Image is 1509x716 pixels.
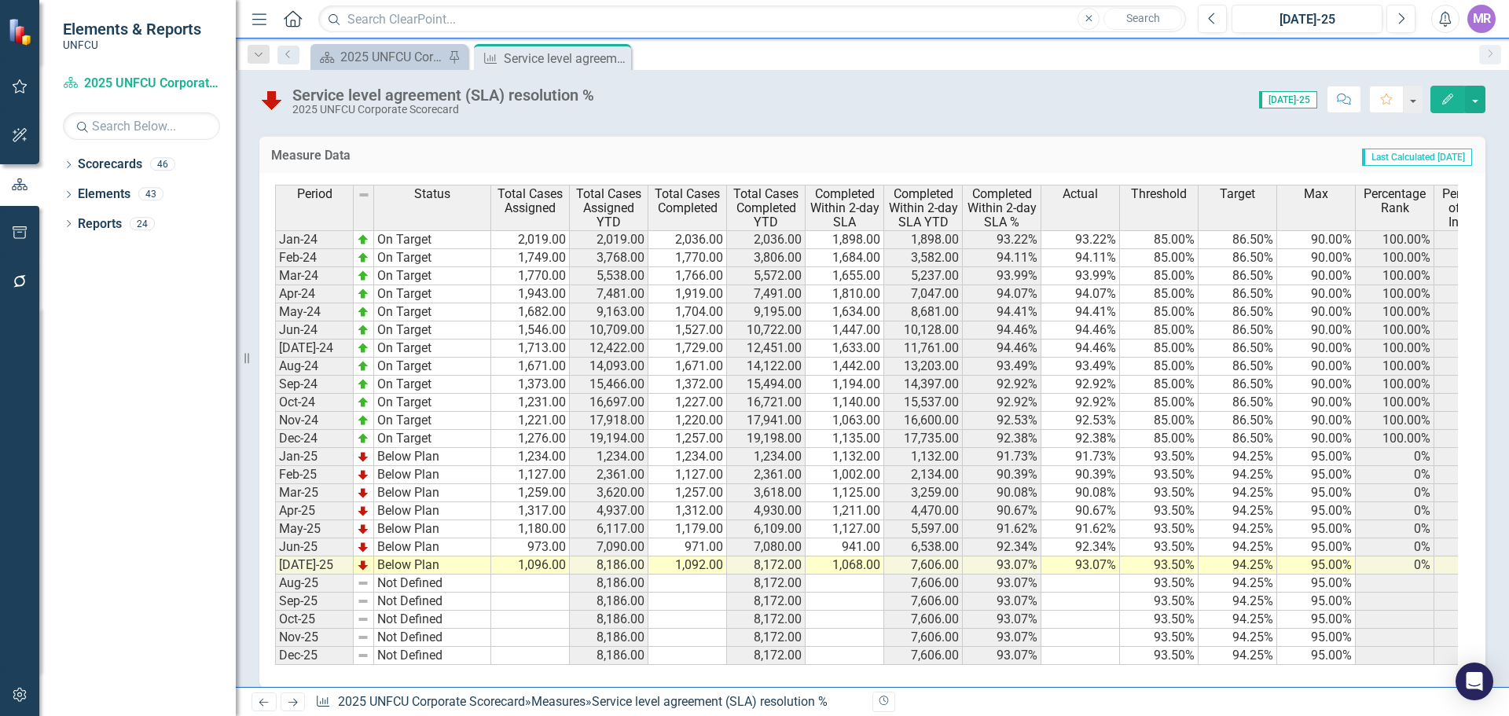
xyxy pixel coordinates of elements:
[963,520,1041,538] td: 91.62%
[648,394,727,412] td: 1,227.00
[1120,230,1199,249] td: 85.00%
[1356,502,1434,520] td: 0%
[1277,267,1356,285] td: 90.00%
[1259,91,1317,108] span: [DATE]-25
[491,303,570,321] td: 1,682.00
[491,448,570,466] td: 1,234.00
[1277,230,1356,249] td: 90.00%
[884,394,963,412] td: 15,537.00
[275,394,354,412] td: Oct-24
[275,448,354,466] td: Jan-25
[963,303,1041,321] td: 94.41%
[648,230,727,249] td: 2,036.00
[570,484,648,502] td: 3,620.00
[727,267,806,285] td: 5,572.00
[374,520,491,538] td: Below Plan
[1120,484,1199,502] td: 93.50%
[1356,358,1434,376] td: 100.00%
[1277,412,1356,430] td: 90.00%
[1199,502,1277,520] td: 94.25%
[1199,303,1277,321] td: 86.50%
[275,340,354,358] td: [DATE]-24
[570,267,648,285] td: 5,538.00
[357,252,369,264] img: zOikAAAAAElFTkSuQmCC
[1356,430,1434,448] td: 100.00%
[275,484,354,502] td: Mar-25
[806,267,884,285] td: 1,655.00
[491,538,570,556] td: 973.00
[727,520,806,538] td: 6,109.00
[275,267,354,285] td: Mar-24
[491,267,570,285] td: 1,770.00
[1120,412,1199,430] td: 85.00%
[963,502,1041,520] td: 90.67%
[1356,466,1434,484] td: 0%
[374,502,491,520] td: Below Plan
[963,340,1041,358] td: 94.46%
[963,376,1041,394] td: 92.92%
[806,230,884,249] td: 1,898.00
[570,249,648,267] td: 3,768.00
[648,340,727,358] td: 1,729.00
[1199,267,1277,285] td: 86.50%
[292,86,594,104] div: Service level agreement (SLA) resolution %
[1041,303,1120,321] td: 94.41%
[570,502,648,520] td: 4,937.00
[1120,267,1199,285] td: 85.00%
[1356,376,1434,394] td: 100.00%
[648,448,727,466] td: 1,234.00
[727,484,806,502] td: 3,618.00
[963,267,1041,285] td: 93.99%
[259,87,285,112] img: Below Plan
[1120,520,1199,538] td: 93.50%
[727,412,806,430] td: 17,941.00
[1120,430,1199,448] td: 85.00%
[963,484,1041,502] td: 90.08%
[570,520,648,538] td: 6,117.00
[491,520,570,538] td: 1,180.00
[78,156,142,174] a: Scorecards
[727,303,806,321] td: 9,195.00
[1277,466,1356,484] td: 95.00%
[570,340,648,358] td: 12,422.00
[491,321,570,340] td: 1,546.00
[1041,412,1120,430] td: 92.53%
[357,396,369,409] img: zOikAAAAAElFTkSuQmCC
[357,342,369,354] img: zOikAAAAAElFTkSuQmCC
[491,340,570,358] td: 1,713.00
[727,466,806,484] td: 2,361.00
[806,538,884,556] td: 941.00
[374,249,491,267] td: On Target
[570,321,648,340] td: 10,709.00
[884,358,963,376] td: 13,203.00
[374,267,491,285] td: On Target
[1199,321,1277,340] td: 86.50%
[884,448,963,466] td: 1,132.00
[1199,358,1277,376] td: 86.50%
[884,340,963,358] td: 11,761.00
[275,520,354,538] td: May-25
[275,249,354,267] td: Feb-24
[884,249,963,267] td: 3,582.00
[1041,358,1120,376] td: 93.49%
[648,376,727,394] td: 1,372.00
[1277,249,1356,267] td: 90.00%
[1041,502,1120,520] td: 90.67%
[570,430,648,448] td: 19,194.00
[727,249,806,267] td: 3,806.00
[1277,502,1356,520] td: 95.00%
[357,360,369,373] img: zOikAAAAAElFTkSuQmCC
[1467,5,1496,33] button: MR
[727,538,806,556] td: 7,080.00
[1356,321,1434,340] td: 100.00%
[357,414,369,427] img: zOikAAAAAElFTkSuQmCC
[318,6,1186,33] input: Search ClearPoint...
[275,412,354,430] td: Nov-24
[275,502,354,520] td: Apr-25
[357,270,369,282] img: zOikAAAAAElFTkSuQmCC
[1199,230,1277,249] td: 86.50%
[648,466,727,484] td: 1,127.00
[1356,340,1434,358] td: 100.00%
[570,538,648,556] td: 7,090.00
[1120,466,1199,484] td: 93.50%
